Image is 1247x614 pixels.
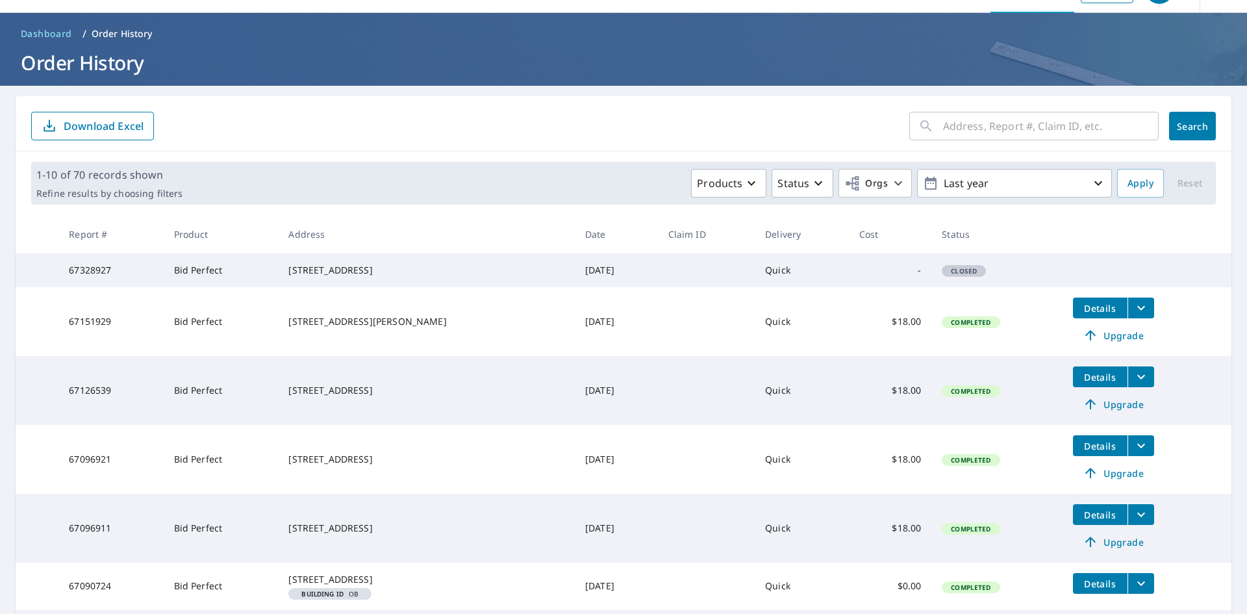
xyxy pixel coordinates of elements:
td: Quick [755,253,849,287]
span: Upgrade [1081,465,1146,481]
span: Apply [1127,175,1153,192]
p: Last year [938,172,1090,195]
span: Details [1081,509,1120,521]
td: - [849,253,932,287]
span: Details [1081,371,1120,383]
th: Claim ID [658,215,755,253]
td: 67328927 [58,253,163,287]
div: [STREET_ADDRESS] [288,264,564,277]
td: $18.00 [849,425,932,494]
p: Refine results by choosing filters [36,188,183,199]
td: Quick [755,425,849,494]
nav: breadcrumb [16,23,1231,44]
div: [STREET_ADDRESS] [288,453,564,466]
a: Upgrade [1073,325,1154,346]
span: Details [1081,578,1120,590]
a: Upgrade [1073,463,1154,483]
p: Status [777,175,809,191]
a: Upgrade [1073,394,1154,415]
span: Upgrade [1081,327,1146,343]
span: OB [294,591,366,597]
td: 67126539 [58,356,163,425]
td: $0.00 [849,563,932,609]
button: Products [691,169,766,198]
span: Completed [943,583,998,592]
button: detailsBtn-67096921 [1073,435,1127,456]
button: Orgs [838,169,912,198]
td: 67090724 [58,563,163,609]
button: Search [1169,112,1216,140]
th: Cost [849,215,932,253]
td: Bid Perfect [164,287,279,356]
span: Details [1081,302,1120,314]
p: 1-10 of 70 records shown [36,167,183,183]
div: [STREET_ADDRESS][PERSON_NAME] [288,315,564,328]
button: filesDropdownBtn-67151929 [1127,298,1154,318]
a: Upgrade [1073,531,1154,552]
th: Address [278,215,575,253]
span: Completed [943,318,998,327]
td: Quick [755,287,849,356]
input: Address, Report #, Claim ID, etc. [943,108,1159,144]
p: Order History [92,27,153,40]
button: detailsBtn-67151929 [1073,298,1127,318]
button: Status [772,169,833,198]
button: Last year [917,169,1112,198]
td: Bid Perfect [164,356,279,425]
em: Building ID [301,591,344,597]
span: Orgs [844,175,888,192]
button: filesDropdownBtn-67096911 [1127,504,1154,525]
td: $18.00 [849,356,932,425]
h1: Order History [16,49,1231,76]
span: Completed [943,455,998,465]
td: 67096921 [58,425,163,494]
button: filesDropdownBtn-67126539 [1127,366,1154,387]
span: Completed [943,524,998,533]
td: Quick [755,494,849,563]
td: 67096911 [58,494,163,563]
td: Bid Perfect [164,425,279,494]
td: [DATE] [575,563,658,609]
span: Upgrade [1081,534,1146,550]
th: Date [575,215,658,253]
th: Status [931,215,1062,253]
button: Download Excel [31,112,154,140]
td: Bid Perfect [164,563,279,609]
p: Download Excel [64,119,144,133]
span: Upgrade [1081,396,1146,412]
button: detailsBtn-67096911 [1073,504,1127,525]
li: / [82,26,86,42]
span: Dashboard [21,27,72,40]
span: Search [1179,120,1205,133]
td: [DATE] [575,494,658,563]
button: Apply [1117,169,1164,198]
span: Details [1081,440,1120,452]
td: Bid Perfect [164,253,279,287]
button: detailsBtn-67126539 [1073,366,1127,387]
td: [DATE] [575,425,658,494]
th: Report # [58,215,163,253]
td: Bid Perfect [164,494,279,563]
button: filesDropdownBtn-67096921 [1127,435,1154,456]
td: Quick [755,563,849,609]
button: detailsBtn-67090724 [1073,573,1127,594]
p: Products [697,175,742,191]
span: Closed [943,266,985,275]
td: [DATE] [575,287,658,356]
th: Delivery [755,215,849,253]
a: Dashboard [16,23,77,44]
td: $18.00 [849,494,932,563]
td: [DATE] [575,356,658,425]
button: filesDropdownBtn-67090724 [1127,573,1154,594]
div: [STREET_ADDRESS] [288,522,564,535]
div: [STREET_ADDRESS] [288,384,564,397]
td: [DATE] [575,253,658,287]
td: Quick [755,356,849,425]
td: $18.00 [849,287,932,356]
td: 67151929 [58,287,163,356]
th: Product [164,215,279,253]
div: [STREET_ADDRESS] [288,573,564,586]
span: Completed [943,387,998,396]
